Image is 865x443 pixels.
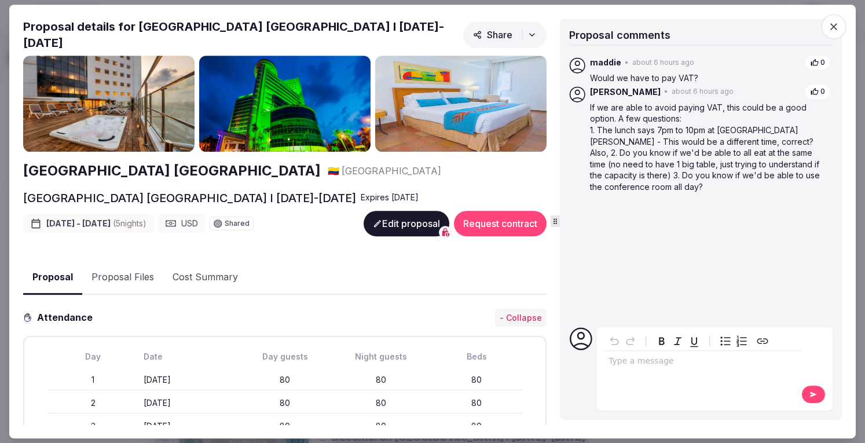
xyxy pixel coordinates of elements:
[375,56,547,152] img: Gallery photo 3
[47,397,139,409] div: 2
[46,218,146,229] span: [DATE] - [DATE]
[144,397,235,409] div: [DATE]
[569,29,670,41] span: Proposal comments
[734,333,750,349] button: Numbered list
[23,56,195,152] img: Gallery photo 1
[199,56,371,152] img: Gallery photo 2
[144,420,235,432] div: [DATE]
[754,333,771,349] button: Create link
[163,261,247,294] button: Cost Summary
[686,333,702,349] button: Underline
[654,333,670,349] button: Bold
[239,397,331,409] div: 80
[625,58,629,68] span: •
[23,261,82,295] button: Proposal
[454,211,547,236] button: Request contract
[113,218,146,228] span: ( 5 night s )
[144,374,235,386] div: [DATE]
[632,58,694,68] span: about 6 hours ago
[590,73,830,85] p: Would we have to pay VAT?
[820,87,825,97] span: 0
[717,333,734,349] button: Bulleted list
[431,420,523,432] div: 80
[335,420,427,432] div: 80
[158,214,205,233] div: USD
[670,333,686,349] button: Italic
[23,161,321,181] a: [GEOGRAPHIC_DATA] [GEOGRAPHIC_DATA]
[431,352,523,363] div: Beds
[672,87,734,97] span: about 6 hours ago
[431,374,523,386] div: 80
[495,309,547,327] button: - Collapse
[604,351,801,374] div: editable markdown
[32,311,102,325] h3: Attendance
[820,58,825,68] span: 0
[144,352,235,363] div: Date
[23,190,356,206] h2: [GEOGRAPHIC_DATA] [GEOGRAPHIC_DATA] I [DATE]-[DATE]
[225,220,250,227] span: Shared
[431,397,523,409] div: 80
[23,19,459,51] h2: Proposal details for [GEOGRAPHIC_DATA] [GEOGRAPHIC_DATA] I [DATE]-[DATE]
[590,125,830,193] p: 1. The lunch says 7pm to 10pm at [GEOGRAPHIC_DATA][PERSON_NAME] - This would be a different time,...
[335,352,427,363] div: Night guests
[463,21,547,48] button: Share
[239,420,331,432] div: 80
[590,102,830,125] p: If we are able to avoid paying VAT, this could be a good option. A few questions:
[47,352,139,363] div: Day
[473,29,512,41] span: Share
[342,164,441,177] span: [GEOGRAPHIC_DATA]
[335,374,427,386] div: 80
[590,57,621,68] span: maddie
[335,397,427,409] div: 80
[717,333,750,349] div: toggle group
[239,374,331,386] div: 80
[47,374,139,386] div: 1
[47,420,139,432] div: 3
[328,165,339,177] span: 🇨🇴
[805,84,830,100] button: 0
[361,192,419,203] div: Expire s [DATE]
[590,86,661,98] span: [PERSON_NAME]
[82,261,163,294] button: Proposal Files
[364,211,449,236] button: Edit proposal
[328,164,339,177] button: 🇨🇴
[805,55,830,71] button: 0
[664,87,668,97] span: •
[239,352,331,363] div: Day guests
